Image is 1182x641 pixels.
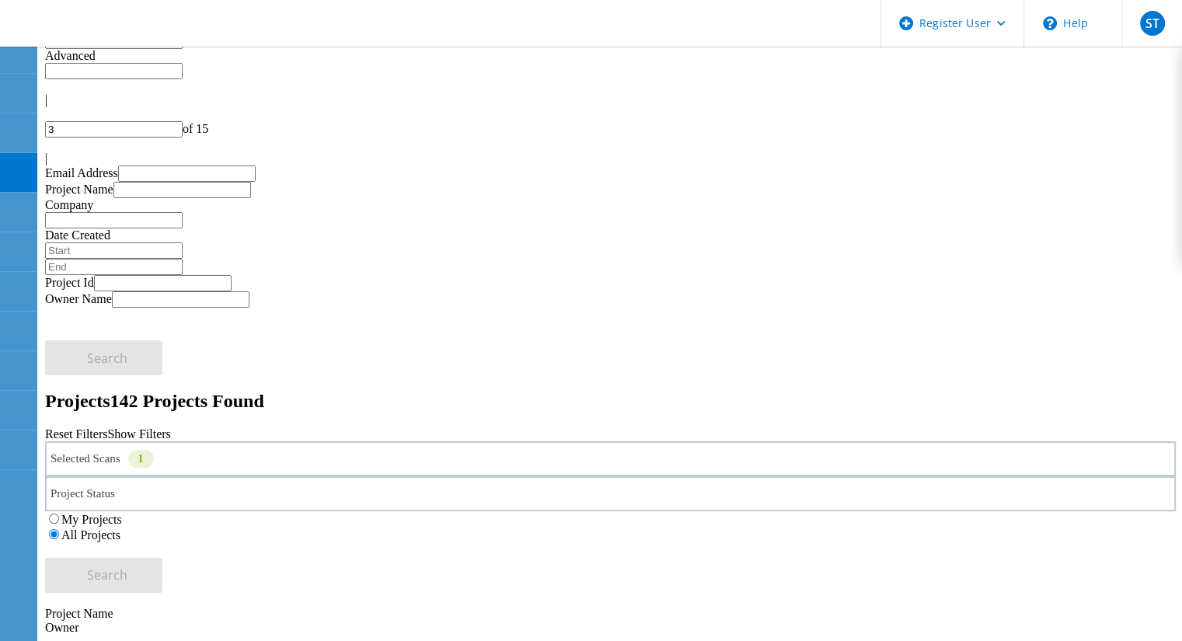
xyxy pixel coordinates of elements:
div: 1 [128,450,154,468]
div: Project Name [45,607,1176,621]
div: Project Status [45,476,1176,511]
span: ST [1145,17,1159,30]
div: | [45,93,1176,107]
b: Projects [45,391,110,411]
label: Project Name [45,183,113,196]
span: of 15 [183,122,208,135]
div: Owner [45,621,1176,635]
label: My Projects [61,513,122,526]
label: Owner Name [45,292,112,305]
span: 142 Projects Found [110,391,264,411]
span: Search [87,350,127,367]
div: | [45,152,1176,165]
svg: \n [1043,16,1057,30]
label: Project Id [45,276,94,289]
button: Search [45,340,162,375]
button: Search [45,558,162,593]
label: All Projects [61,528,120,542]
input: End [45,259,183,275]
span: Search [87,566,127,584]
label: Date Created [45,228,110,242]
a: Show Filters [107,427,170,441]
label: Company [45,198,93,211]
span: Advanced [45,49,96,62]
label: Email Address [45,166,118,179]
a: Reset Filters [45,427,107,441]
input: Start [45,242,183,259]
div: Selected Scans [45,441,1176,476]
a: Live Optics Dashboard [16,30,183,44]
